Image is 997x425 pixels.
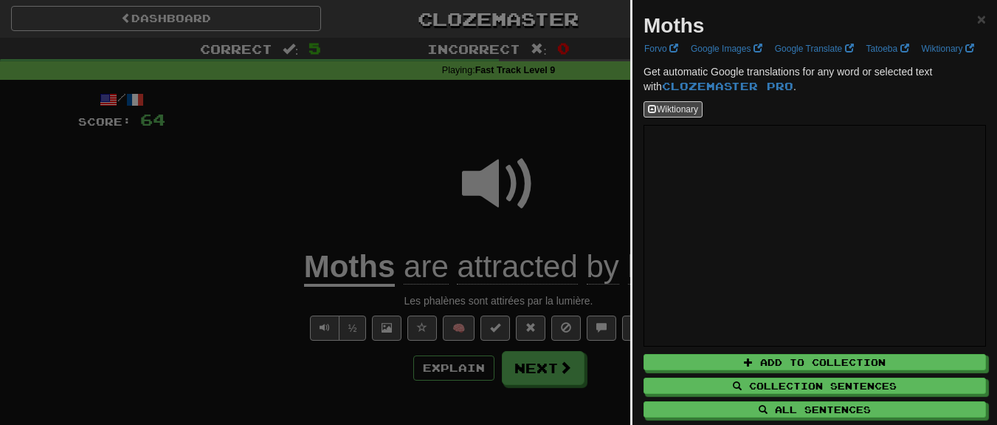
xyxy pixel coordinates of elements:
strong: Moths [644,14,704,37]
a: Forvo [640,41,683,57]
button: All Sentences [644,401,986,418]
a: Tatoeba [862,41,914,57]
button: Collection Sentences [644,378,986,394]
button: Add to Collection [644,354,986,370]
button: Close [977,11,986,27]
p: Get automatic Google translations for any word or selected text with . [644,64,986,94]
span: × [977,10,986,27]
a: Google Images [686,41,767,57]
a: Wiktionary [917,41,979,57]
a: Google Translate [770,41,858,57]
a: Clozemaster Pro [662,80,793,92]
button: Wiktionary [644,101,703,118]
